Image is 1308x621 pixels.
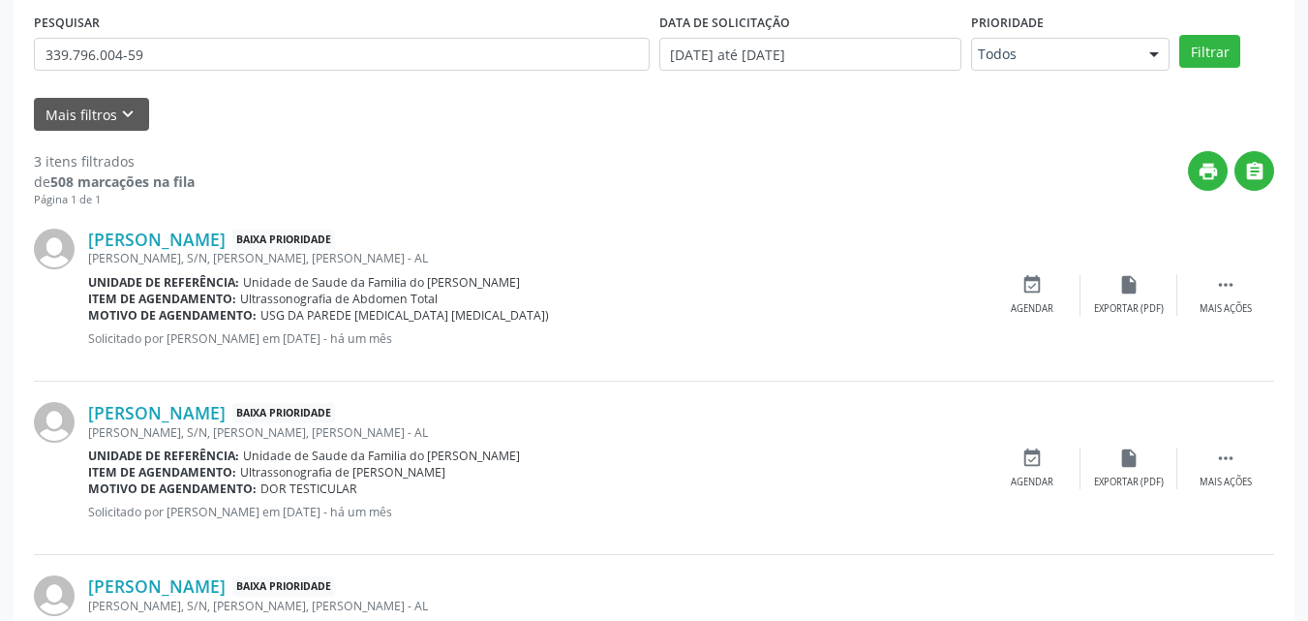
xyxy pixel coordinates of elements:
i: keyboard_arrow_down [117,104,138,125]
div: Mais ações [1200,476,1252,489]
i: print [1198,161,1219,182]
span: Baixa Prioridade [232,403,335,423]
i: insert_drive_file [1118,274,1140,295]
strong: 508 marcações na fila [50,172,195,191]
a: [PERSON_NAME] [88,402,226,423]
input: Selecione um intervalo [659,38,962,71]
div: de [34,171,195,192]
span: DOR TESTICULAR [260,481,357,497]
button:  [1234,151,1274,191]
span: Baixa Prioridade [232,576,335,597]
input: Nome, CNS [34,38,650,71]
i: insert_drive_file [1118,448,1140,469]
i:  [1215,274,1236,295]
div: [PERSON_NAME], S/N, [PERSON_NAME], [PERSON_NAME] - AL [88,250,984,266]
i: event_available [1021,448,1043,469]
span: Baixa Prioridade [232,230,335,250]
div: Página 1 de 1 [34,192,195,208]
button: print [1188,151,1228,191]
i:  [1215,448,1236,469]
div: Agendar [1011,476,1053,489]
span: Unidade de Saude da Familia do [PERSON_NAME] [243,448,520,464]
b: Motivo de agendamento: [88,481,257,497]
span: Ultrassonografia de [PERSON_NAME] [240,464,445,481]
i: event_available [1021,274,1043,295]
i:  [1244,161,1265,182]
p: Solicitado por [PERSON_NAME] em [DATE] - há um mês [88,330,984,347]
img: img [34,229,75,269]
a: [PERSON_NAME] [88,575,226,597]
a: [PERSON_NAME] [88,229,226,250]
div: Exportar (PDF) [1094,302,1164,316]
div: [PERSON_NAME], S/N, [PERSON_NAME], [PERSON_NAME] - AL [88,424,984,441]
span: Unidade de Saude da Familia do [PERSON_NAME] [243,274,520,291]
div: Mais ações [1200,302,1252,316]
label: Prioridade [971,8,1044,38]
button: Filtrar [1179,35,1240,68]
p: Solicitado por [PERSON_NAME] em [DATE] - há um mês [88,504,984,520]
label: DATA DE SOLICITAÇÃO [659,8,790,38]
div: Exportar (PDF) [1094,476,1164,489]
button: Mais filtroskeyboard_arrow_down [34,98,149,132]
span: Todos [978,45,1130,64]
span: USG DA PAREDE [MEDICAL_DATA] [MEDICAL_DATA]) [260,307,549,324]
div: Agendar [1011,302,1053,316]
img: img [34,402,75,443]
b: Unidade de referência: [88,448,239,464]
b: Motivo de agendamento: [88,307,257,324]
span: Ultrassonografia de Abdomen Total [240,291,438,307]
label: PESQUISAR [34,8,100,38]
div: [PERSON_NAME], S/N, [PERSON_NAME], [PERSON_NAME] - AL [88,598,984,614]
b: Item de agendamento: [88,291,236,307]
div: 3 itens filtrados [34,151,195,171]
b: Unidade de referência: [88,274,239,291]
b: Item de agendamento: [88,464,236,481]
